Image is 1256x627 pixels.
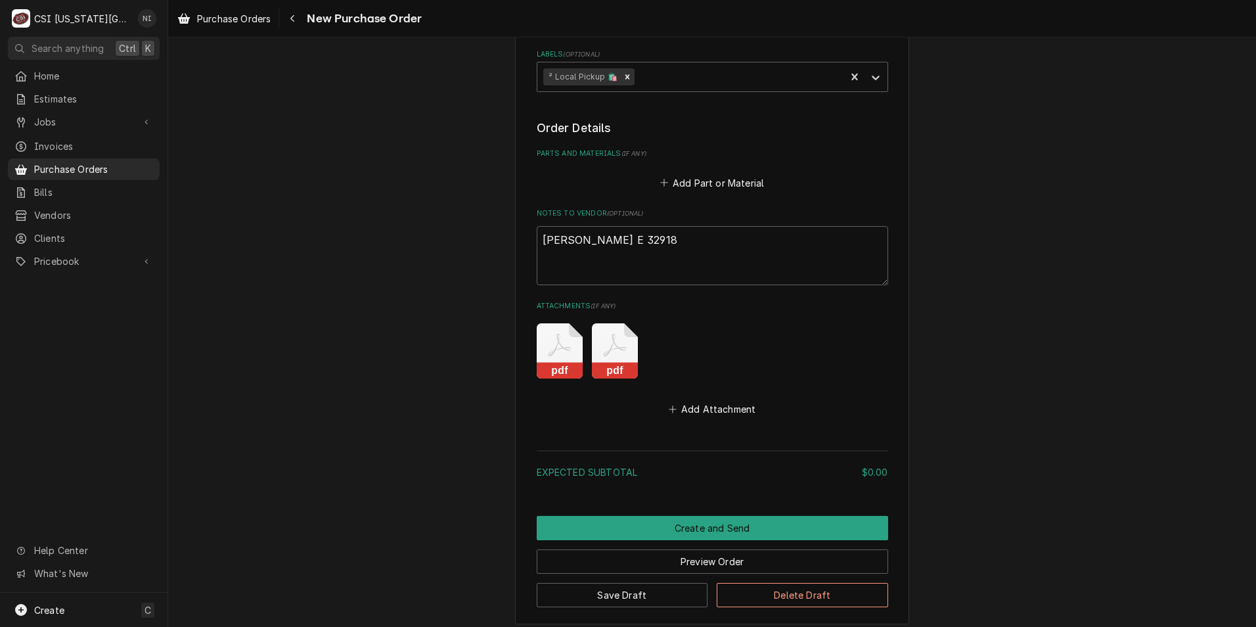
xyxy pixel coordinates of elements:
[32,41,104,55] span: Search anything
[537,49,888,60] label: Labels
[537,540,888,574] div: Button Group Row
[537,149,888,192] div: Parts and Materials
[34,544,152,557] span: Help Center
[607,210,644,217] span: ( optional )
[34,139,153,153] span: Invoices
[591,302,616,310] span: ( if any )
[34,605,64,616] span: Create
[34,185,153,199] span: Bills
[537,301,888,418] div: Attachments
[862,465,888,479] div: $0.00
[34,208,153,222] span: Vendors
[563,51,600,58] span: ( optional )
[8,181,160,203] a: Bills
[717,583,888,607] button: Delete Draft
[592,323,638,379] button: pdf
[12,9,30,28] div: CSI Kansas City's Avatar
[620,68,635,85] div: Remove ² Local Pickup 🛍️
[34,69,153,83] span: Home
[8,158,160,180] a: Purchase Orders
[34,162,153,176] span: Purchase Orders
[537,516,888,540] button: Create and Send
[119,41,136,55] span: Ctrl
[12,9,30,28] div: C
[34,231,153,245] span: Clients
[537,301,888,312] label: Attachments
[537,516,888,540] div: Button Group Row
[537,226,888,285] textarea: [PERSON_NAME] E 32918
[34,92,153,106] span: Estimates
[537,583,708,607] button: Save Draft
[537,208,888,219] label: Notes to Vendor
[621,150,646,157] span: ( if any )
[537,467,638,478] span: Expected Subtotal
[34,12,131,26] div: CSI [US_STATE][GEOGRAPHIC_DATA]
[8,540,160,561] a: Go to Help Center
[537,208,888,285] div: Notes to Vendor
[537,516,888,607] div: Button Group
[537,49,888,92] div: Labels
[543,68,620,85] div: ² Local Pickup 🛍️
[8,88,160,110] a: Estimates
[172,8,276,30] a: Purchase Orders
[34,115,133,129] span: Jobs
[666,400,758,418] button: Add Attachment
[34,567,152,580] span: What's New
[303,10,422,28] span: New Purchase Order
[145,41,151,55] span: K
[8,250,160,272] a: Go to Pricebook
[282,8,303,29] button: Navigate back
[145,603,151,617] span: C
[8,37,160,60] button: Search anythingCtrlK
[537,446,888,488] div: Amount Summary
[8,135,160,157] a: Invoices
[8,227,160,249] a: Clients
[197,12,271,26] span: Purchase Orders
[537,323,583,379] button: pdf
[8,563,160,584] a: Go to What's New
[537,120,888,137] legend: Order Details
[138,9,156,28] div: Nate Ingram's Avatar
[658,174,766,192] button: Add Part or Material
[537,549,888,574] button: Preview Order
[8,111,160,133] a: Go to Jobs
[537,149,888,159] label: Parts and Materials
[537,574,888,607] div: Button Group Row
[537,465,888,479] div: Expected Subtotal
[8,204,160,226] a: Vendors
[138,9,156,28] div: NI
[8,65,160,87] a: Home
[34,254,133,268] span: Pricebook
